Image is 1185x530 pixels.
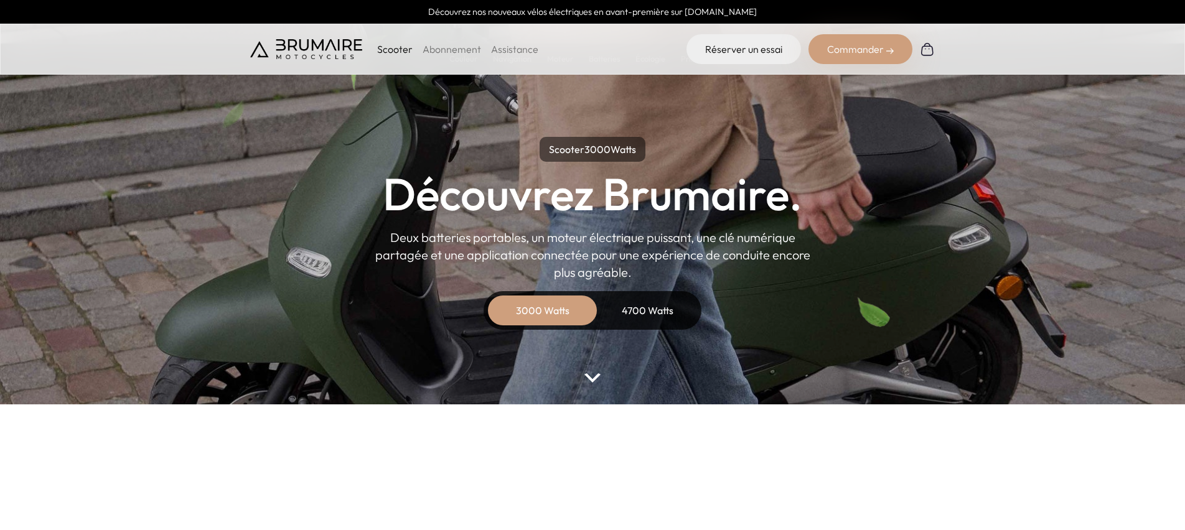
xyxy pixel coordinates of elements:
[493,295,592,325] div: 3000 Watts
[423,43,481,55] a: Abonnement
[375,229,810,281] p: Deux batteries portables, un moteur électrique puissant, une clé numérique partagée et une applic...
[584,143,611,156] span: 3000
[584,373,601,383] img: arrow-bottom.png
[540,137,645,162] p: Scooter Watts
[886,47,894,55] img: right-arrow-2.png
[808,34,912,64] div: Commander
[250,39,362,59] img: Brumaire Motocycles
[383,172,802,216] h1: Découvrez Brumaire.
[686,34,801,64] a: Réserver un essai
[597,295,697,325] div: 4700 Watts
[920,42,935,57] img: Panier
[491,43,538,55] a: Assistance
[377,42,413,57] p: Scooter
